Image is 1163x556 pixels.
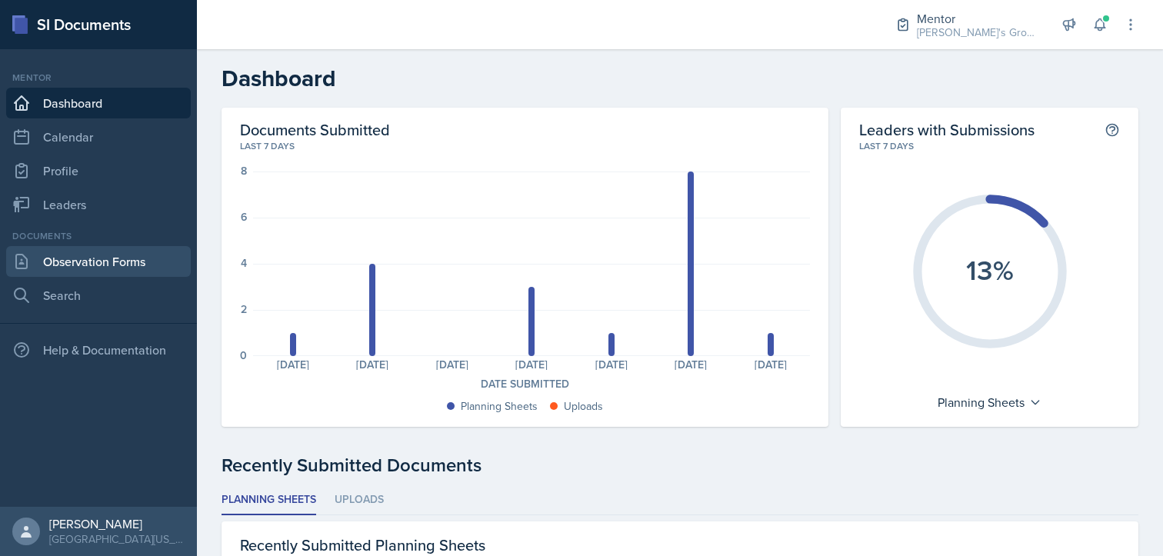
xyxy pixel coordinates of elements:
[6,229,191,243] div: Documents
[6,122,191,152] a: Calendar
[240,139,810,153] div: Last 7 days
[222,485,316,515] li: Planning Sheets
[930,390,1049,415] div: Planning Sheets
[6,71,191,85] div: Mentor
[241,304,247,315] div: 2
[564,398,603,415] div: Uploads
[572,359,651,370] div: [DATE]
[859,120,1035,139] h2: Leaders with Submissions
[241,165,247,176] div: 8
[222,65,1138,92] h2: Dashboard
[241,258,247,268] div: 4
[332,359,412,370] div: [DATE]
[6,246,191,277] a: Observation Forms
[253,359,332,370] div: [DATE]
[240,120,810,139] h2: Documents Submitted
[461,398,538,415] div: Planning Sheets
[6,335,191,365] div: Help & Documentation
[49,531,185,547] div: [GEOGRAPHIC_DATA][US_STATE] in [GEOGRAPHIC_DATA]
[241,211,247,222] div: 6
[6,155,191,186] a: Profile
[6,189,191,220] a: Leaders
[6,280,191,311] a: Search
[917,9,1040,28] div: Mentor
[222,451,1138,479] div: Recently Submitted Documents
[335,485,384,515] li: Uploads
[966,250,1014,290] text: 13%
[6,88,191,118] a: Dashboard
[240,376,810,392] div: Date Submitted
[49,516,185,531] div: [PERSON_NAME]
[917,25,1040,41] div: [PERSON_NAME]'s Group / Fall 2025
[492,359,571,370] div: [DATE]
[240,350,247,361] div: 0
[859,139,1120,153] div: Last 7 days
[412,359,492,370] div: [DATE]
[651,359,730,370] div: [DATE]
[731,359,810,370] div: [DATE]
